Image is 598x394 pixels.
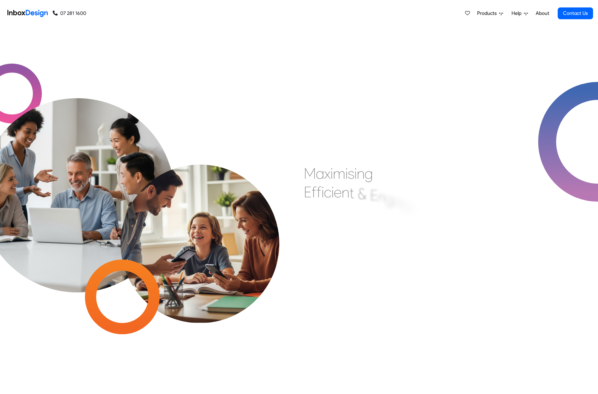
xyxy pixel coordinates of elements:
[304,164,454,257] div: Maximising Efficient & Engagement, Connecting Schools, Families, and Students.
[304,183,312,201] div: E
[411,198,419,217] div: e
[324,164,330,183] div: x
[475,7,506,20] a: Products
[331,183,334,201] div: i
[349,183,354,202] div: t
[321,183,324,201] div: i
[357,164,365,183] div: n
[402,195,411,213] div: g
[312,183,317,201] div: f
[477,10,499,17] span: Products
[354,164,357,183] div: i
[509,7,530,20] a: Help
[345,164,348,183] div: i
[53,10,86,17] a: 07 281 1600
[334,183,342,201] div: e
[358,184,366,203] div: &
[342,183,349,201] div: n
[558,7,593,19] a: Contact Us
[386,190,394,208] div: g
[316,164,324,183] div: a
[101,125,299,323] img: parents_with_child.png
[512,10,524,17] span: Help
[333,164,345,183] div: m
[324,183,331,201] div: c
[378,187,386,206] div: n
[330,164,333,183] div: i
[370,186,378,204] div: E
[348,164,354,183] div: s
[304,164,316,183] div: M
[365,164,373,183] div: g
[317,183,321,201] div: f
[394,192,402,211] div: a
[534,7,551,20] a: About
